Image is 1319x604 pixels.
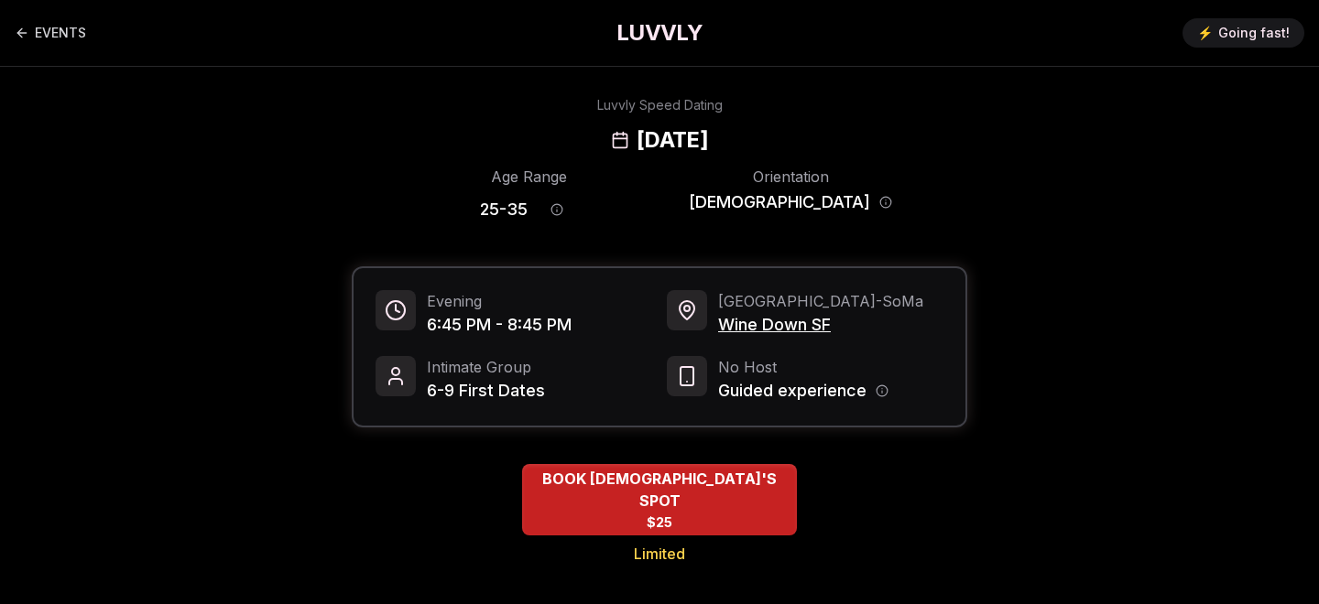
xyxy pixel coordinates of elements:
span: Wine Down SF [718,312,923,338]
span: ⚡️ [1197,24,1213,42]
span: Evening [427,290,572,312]
button: BOOK QUEER WOMEN'S SPOT - Limited [522,464,797,535]
span: Limited [634,543,685,565]
span: Intimate Group [427,356,545,378]
div: Orientation [689,166,892,188]
span: BOOK [DEMOGRAPHIC_DATA]'S SPOT [522,468,797,512]
span: $25 [647,513,672,532]
span: 25 - 35 [480,197,528,222]
span: 6:45 PM - 8:45 PM [427,312,572,338]
span: 6-9 First Dates [427,378,545,404]
a: Back to events [15,15,86,51]
a: LUVVLY [616,18,703,48]
span: No Host [718,356,888,378]
div: Age Range [427,166,630,188]
span: [GEOGRAPHIC_DATA] - SoMa [718,290,923,312]
button: Orientation information [879,196,892,209]
button: Age range information [537,189,577,230]
span: Guided experience [718,378,867,404]
h2: [DATE] [637,125,708,155]
button: Host information [876,384,888,397]
span: Going fast! [1218,24,1290,42]
span: [DEMOGRAPHIC_DATA] [689,189,870,215]
div: Luvvly Speed Dating [597,96,723,114]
